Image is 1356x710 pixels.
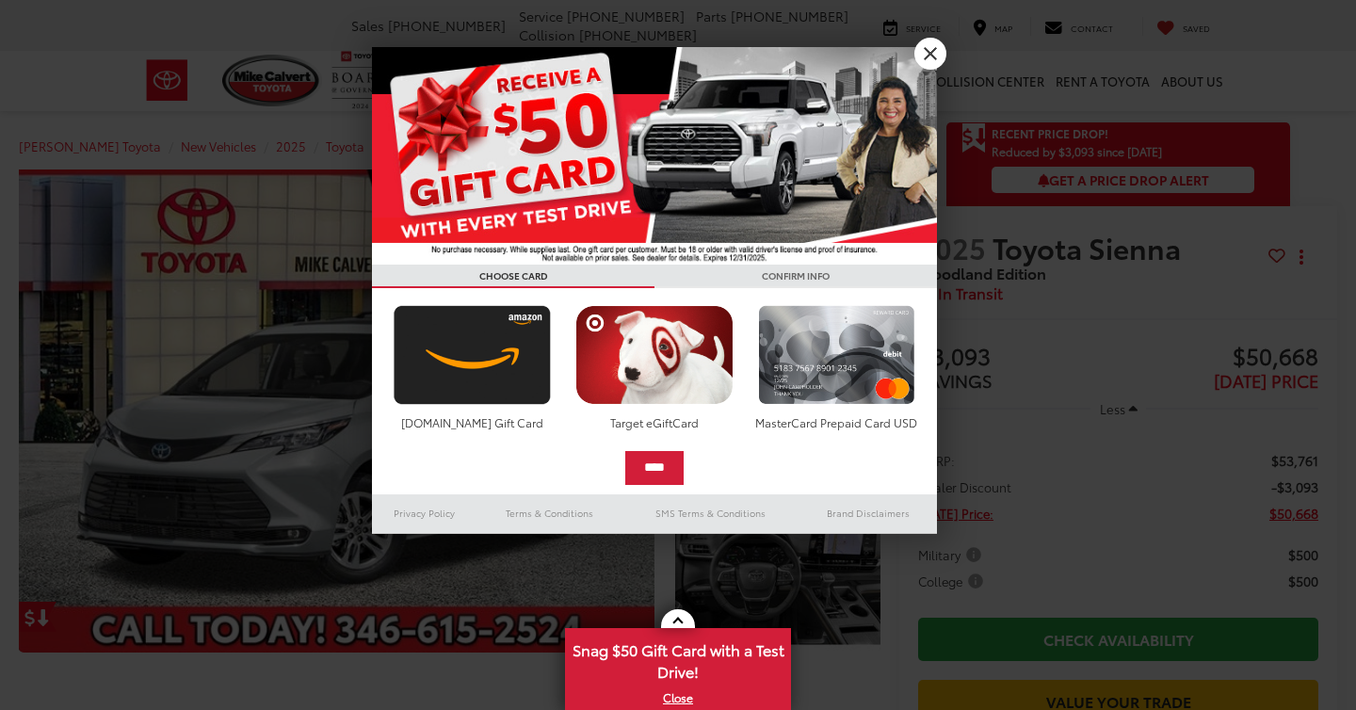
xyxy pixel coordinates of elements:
[571,414,737,430] div: Target eGiftCard
[372,265,654,288] h3: CHOOSE CARD
[753,305,920,405] img: mastercard.png
[621,502,799,524] a: SMS Terms & Conditions
[372,47,937,265] img: 55838_top_625864.jpg
[567,630,789,687] span: Snag $50 Gift Card with a Test Drive!
[372,502,477,524] a: Privacy Policy
[571,305,737,405] img: targetcard.png
[753,414,920,430] div: MasterCard Prepaid Card USD
[389,305,556,405] img: amazoncard.png
[477,502,621,524] a: Terms & Conditions
[654,265,937,288] h3: CONFIRM INFO
[799,502,937,524] a: Brand Disclaimers
[389,414,556,430] div: [DOMAIN_NAME] Gift Card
